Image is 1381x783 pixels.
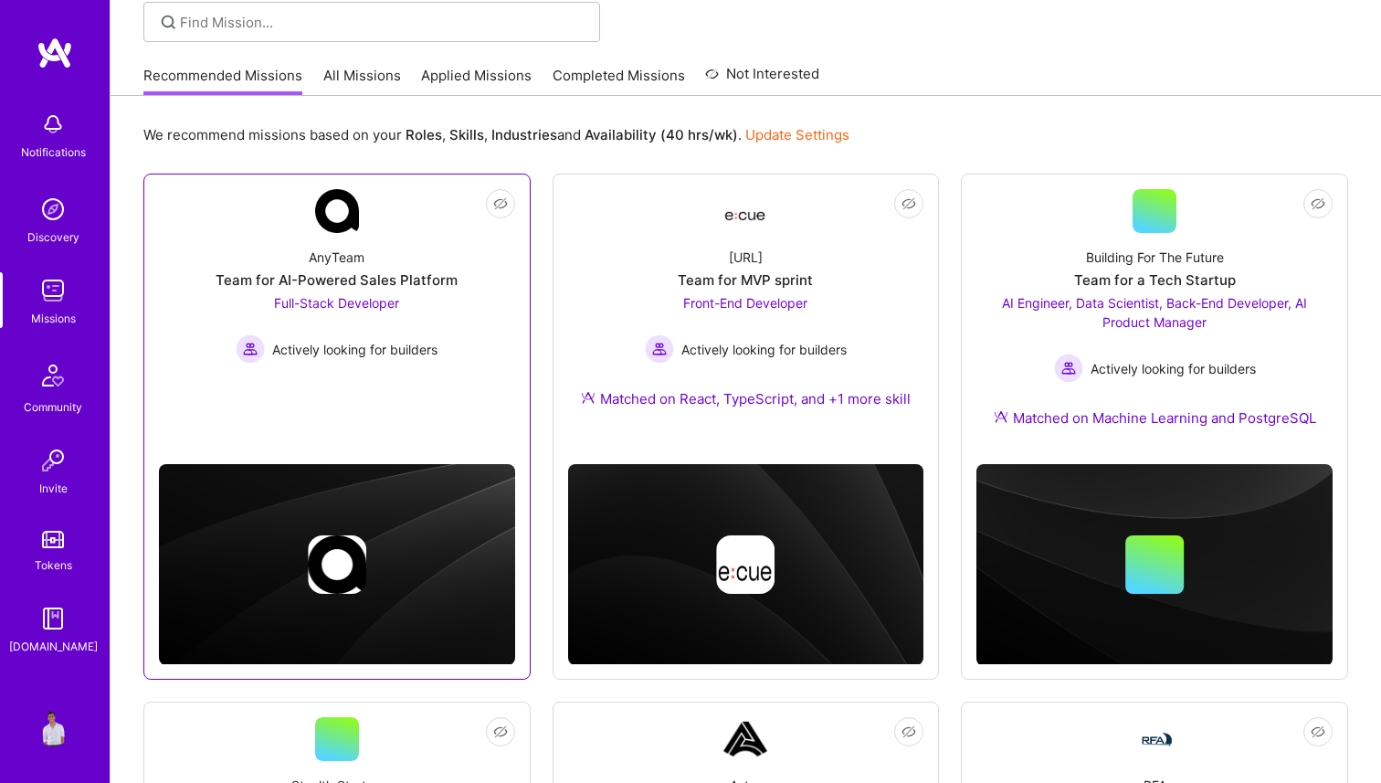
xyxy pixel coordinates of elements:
img: guide book [35,600,71,637]
a: All Missions [323,66,401,96]
img: User Avatar [35,710,71,746]
div: Team for MVP sprint [678,270,813,290]
img: cover [568,464,924,665]
div: [URL] [729,248,763,267]
img: Ateam Purple Icon [581,390,596,405]
a: Company Logo[URL]Team for MVP sprintFront-End Developer Actively looking for buildersActively loo... [568,189,924,430]
b: Skills [449,126,484,143]
img: cover [159,464,515,665]
div: Tokens [35,556,72,575]
img: Actively looking for builders [236,334,265,364]
a: Applied Missions [421,66,532,96]
div: Discovery [27,227,79,247]
img: Actively looking for builders [1054,354,1083,383]
a: Not Interested [705,63,819,96]
img: Ateam Purple Icon [994,409,1008,424]
span: Actively looking for builders [1091,359,1256,378]
div: [DOMAIN_NAME] [9,637,98,656]
div: Team for AI-Powered Sales Platform [216,270,458,290]
b: Industries [491,126,557,143]
img: logo [37,37,73,69]
img: Community [31,354,75,397]
img: Invite [35,442,71,479]
b: Roles [406,126,442,143]
img: Company logo [308,535,366,594]
p: We recommend missions based on your , , and . [143,125,849,144]
i: icon EyeClosed [901,725,916,739]
a: User Avatar [30,710,76,746]
div: Missions [31,309,76,328]
div: Invite [39,479,68,498]
a: Recommended Missions [143,66,302,96]
a: Company LogoAnyTeamTeam for AI-Powered Sales PlatformFull-Stack Developer Actively looking for bu... [159,189,515,419]
i: icon SearchGrey [158,12,179,33]
img: Actively looking for builders [645,334,674,364]
div: Building For The Future [1086,248,1224,267]
b: Availability (40 hrs/wk) [585,126,738,143]
img: bell [35,106,71,143]
img: teamwork [35,272,71,309]
img: discovery [35,191,71,227]
span: Actively looking for builders [681,340,847,359]
i: icon EyeClosed [493,725,508,739]
img: cover [976,464,1333,665]
a: Completed Missions [553,66,685,96]
span: Front-End Developer [683,295,807,311]
i: icon EyeClosed [493,196,508,211]
div: Matched on Machine Learning and PostgreSQL [994,408,1316,428]
img: Company Logo [723,195,767,227]
span: Actively looking for builders [272,340,437,359]
img: Company Logo [1133,728,1176,750]
div: Matched on React, TypeScript, and +1 more skill [581,389,911,408]
img: tokens [42,531,64,548]
img: Company Logo [315,189,359,233]
span: Full-Stack Developer [274,295,399,311]
i: icon EyeClosed [1311,196,1325,211]
img: Company logo [716,535,775,594]
i: icon EyeClosed [901,196,916,211]
a: Update Settings [745,126,849,143]
span: AI Engineer, Data Scientist, Back-End Developer, AI Product Manager [1002,295,1307,330]
img: Company Logo [723,717,767,761]
div: Team for a Tech Startup [1074,270,1236,290]
a: Building For The FutureTeam for a Tech StartupAI Engineer, Data Scientist, Back-End Developer, AI... [976,189,1333,450]
div: Notifications [21,143,86,162]
input: Find Mission... [180,13,586,32]
i: icon EyeClosed [1311,725,1325,739]
div: Community [24,397,82,417]
div: AnyTeam [309,248,364,267]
